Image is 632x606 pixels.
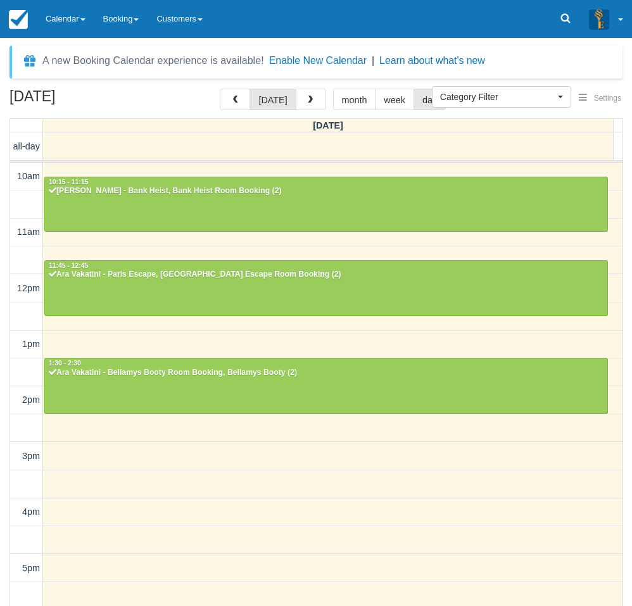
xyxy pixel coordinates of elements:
[17,171,40,181] span: 10am
[432,86,571,108] button: Category Filter
[22,339,40,349] span: 1pm
[372,55,374,66] span: |
[44,260,608,316] a: 11:45 - 12:45Ara Vakatini - Paris Escape, [GEOGRAPHIC_DATA] Escape Room Booking (2)
[571,89,629,108] button: Settings
[589,9,609,29] img: A3
[48,270,604,280] div: Ara Vakatini - Paris Escape, [GEOGRAPHIC_DATA] Escape Room Booking (2)
[13,141,40,151] span: all-day
[44,177,608,232] a: 10:15 - 11:15[PERSON_NAME] - Bank Heist, Bank Heist Room Booking (2)
[379,55,485,66] a: Learn about what's new
[22,451,40,461] span: 3pm
[313,120,343,130] span: [DATE]
[17,283,40,293] span: 12pm
[42,53,264,68] div: A new Booking Calendar experience is available!
[49,360,81,367] span: 1:30 - 2:30
[9,10,28,29] img: checkfront-main-nav-mini-logo.png
[44,358,608,413] a: 1:30 - 2:30Ara Vakatini - Bellamys Booty Room Booking, Bellamys Booty (2)
[375,89,414,110] button: week
[594,94,621,103] span: Settings
[22,507,40,517] span: 4pm
[414,89,446,110] button: day
[22,563,40,573] span: 5pm
[17,227,40,237] span: 11am
[49,262,88,269] span: 11:45 - 12:45
[48,186,604,196] div: [PERSON_NAME] - Bank Heist, Bank Heist Room Booking (2)
[9,89,170,112] h2: [DATE]
[440,91,555,103] span: Category Filter
[49,179,88,186] span: 10:15 - 11:15
[333,89,376,110] button: month
[22,395,40,405] span: 2pm
[48,368,604,378] div: Ara Vakatini - Bellamys Booty Room Booking, Bellamys Booty (2)
[250,89,296,110] button: [DATE]
[269,54,367,67] button: Enable New Calendar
